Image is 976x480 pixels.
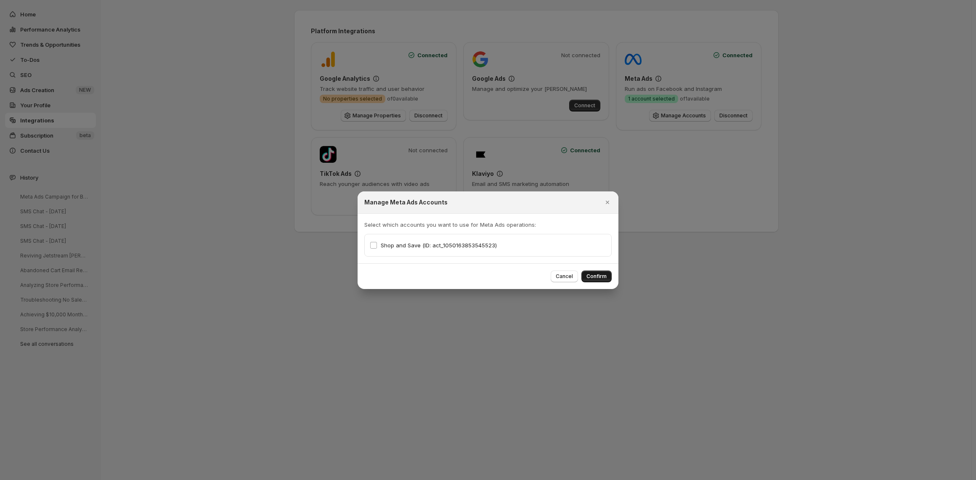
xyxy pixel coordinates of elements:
[364,198,448,207] h2: Manage Meta Ads Accounts
[586,273,607,280] span: Confirm
[551,270,578,282] button: Cancel
[381,242,497,249] span: Shop and Save (ID: act_1050163853545523)
[581,270,612,282] button: Confirm
[556,273,573,280] span: Cancel
[364,220,612,229] p: Select which accounts you want to use for Meta Ads operations:
[602,196,613,208] button: Close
